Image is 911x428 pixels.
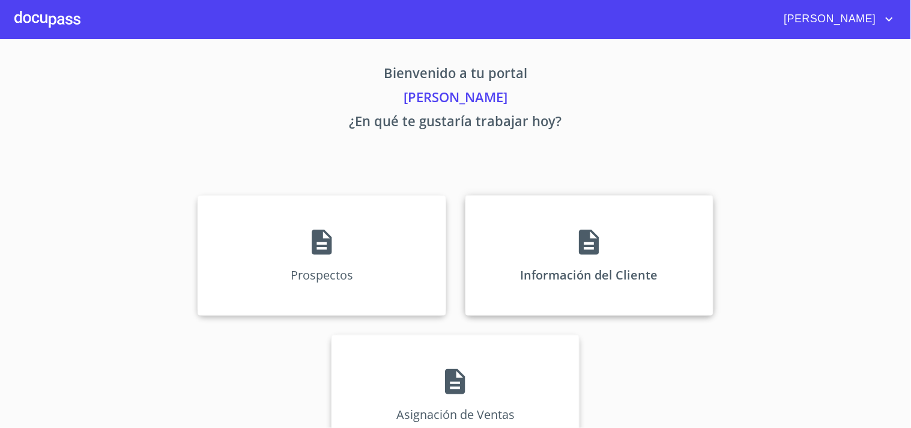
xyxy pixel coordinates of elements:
span: [PERSON_NAME] [775,10,882,29]
p: Bienvenido a tu portal [86,63,826,87]
p: Información del Cliente [521,267,658,283]
p: Asignación de Ventas [396,406,515,423]
p: [PERSON_NAME] [86,87,826,111]
button: account of current user [775,10,897,29]
p: Prospectos [291,267,353,283]
p: ¿En qué te gustaría trabajar hoy? [86,111,826,135]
